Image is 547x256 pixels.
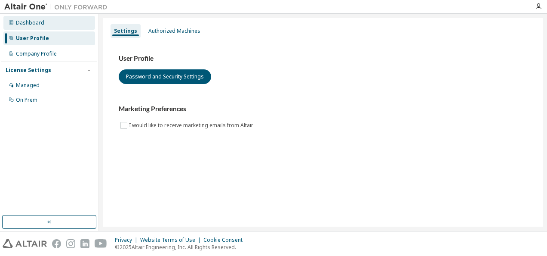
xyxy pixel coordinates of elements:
img: youtube.svg [95,239,107,248]
img: instagram.svg [66,239,75,248]
div: Company Profile [16,50,57,57]
img: facebook.svg [52,239,61,248]
div: User Profile [16,35,49,42]
h3: User Profile [119,54,527,63]
div: License Settings [6,67,51,74]
div: Settings [114,28,137,34]
div: Dashboard [16,19,44,26]
div: On Prem [16,97,37,103]
div: Managed [16,82,40,89]
img: altair_logo.svg [3,239,47,248]
img: Altair One [4,3,112,11]
label: I would like to receive marketing emails from Altair [129,120,255,131]
h3: Marketing Preferences [119,105,527,113]
button: Password and Security Settings [119,69,211,84]
p: © 2025 Altair Engineering, Inc. All Rights Reserved. [115,244,248,251]
div: Authorized Machines [148,28,200,34]
img: linkedin.svg [80,239,89,248]
div: Website Terms of Use [140,237,203,244]
div: Cookie Consent [203,237,248,244]
div: Privacy [115,237,140,244]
